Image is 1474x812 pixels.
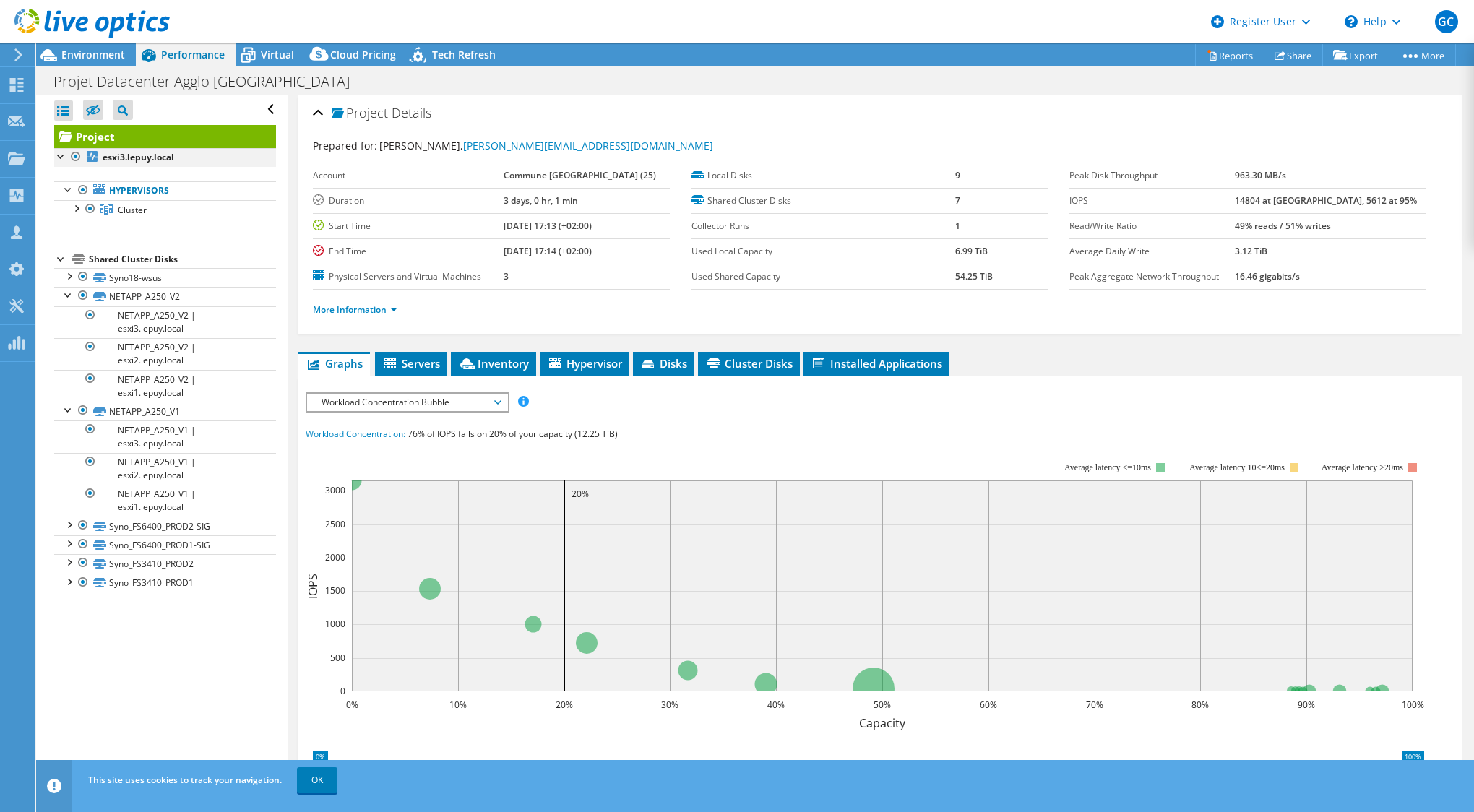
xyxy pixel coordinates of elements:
[54,338,276,370] a: NETAPP_A250_V2 | esxi2.lepuy.local
[980,699,997,711] text: 60%
[1064,462,1151,472] tspan: Average latency <=10ms
[61,48,125,61] span: Environment
[1298,699,1315,711] text: 90%
[346,699,358,711] text: 0%
[874,699,891,711] text: 50%
[955,194,960,207] b: 7
[313,168,504,183] label: Account
[54,306,276,338] a: NETAPP_A250_V2 | esxi3.lepuy.local
[1345,15,1358,28] svg: \n
[767,699,785,711] text: 40%
[325,618,345,630] text: 1000
[330,652,345,664] text: 500
[463,139,713,152] a: [PERSON_NAME][EMAIL_ADDRESS][DOMAIN_NAME]
[691,269,955,284] label: Used Shared Capacity
[859,715,906,731] text: Capacity
[1086,699,1103,711] text: 70%
[1235,169,1286,181] b: 963.30 MB/s
[640,356,687,371] span: Disks
[306,356,363,371] span: Graphs
[1069,219,1234,233] label: Read/Write Ratio
[54,402,276,420] a: NETAPP_A250_V1
[325,551,345,563] text: 2000
[458,356,529,371] span: Inventory
[54,125,276,148] a: Project
[54,420,276,452] a: NETAPP_A250_V1 | esxi3.lepuy.local
[54,370,276,402] a: NETAPP_A250_V2 | esxi1.lepuy.local
[1322,462,1403,472] text: Average latency >20ms
[314,394,500,411] span: Workload Concentration Bubble
[47,74,372,90] h1: Projet Datacenter Agglo [GEOGRAPHIC_DATA]
[297,767,337,793] a: OK
[1235,194,1417,207] b: 14804 at [GEOGRAPHIC_DATA], 5612 at 95%
[325,484,345,496] text: 3000
[332,106,388,121] span: Project
[261,48,294,61] span: Virtual
[313,303,397,316] a: More Information
[313,139,377,152] label: Prepared for:
[379,139,713,152] span: [PERSON_NAME],
[1235,220,1331,232] b: 49% reads / 51% writes
[504,270,509,282] b: 3
[1264,44,1323,66] a: Share
[54,287,276,306] a: NETAPP_A250_V2
[1189,462,1285,472] tspan: Average latency 10<=20ms
[691,194,955,208] label: Shared Cluster Disks
[955,270,993,282] b: 54.25 TiB
[1322,44,1389,66] a: Export
[1235,245,1267,257] b: 3.12 TiB
[313,269,504,284] label: Physical Servers and Virtual Machines
[955,169,960,181] b: 9
[313,219,504,233] label: Start Time
[691,168,955,183] label: Local Disks
[449,699,467,711] text: 10%
[54,200,276,219] a: Cluster
[54,535,276,554] a: Syno_FS6400_PROD1-SIG
[392,104,431,121] span: Details
[1435,10,1458,33] span: GC
[408,428,618,440] span: 76% of IOPS falls on 20% of your capacity (12.25 TiB)
[382,356,440,371] span: Servers
[330,48,396,61] span: Cloud Pricing
[1069,269,1234,284] label: Peak Aggregate Network Throughput
[572,488,589,500] text: 20%
[325,584,345,597] text: 1500
[88,774,282,786] span: This site uses cookies to track your navigation.
[1191,699,1209,711] text: 80%
[325,518,345,530] text: 2500
[691,244,955,259] label: Used Local Capacity
[54,181,276,200] a: Hypervisors
[340,685,345,697] text: 0
[1389,44,1456,66] a: More
[306,428,405,440] span: Workload Concentration:
[305,573,321,598] text: IOPS
[313,244,504,259] label: End Time
[811,356,942,371] span: Installed Applications
[1069,168,1234,183] label: Peak Disk Throughput
[54,485,276,517] a: NETAPP_A250_V1 | esxi1.lepuy.local
[955,245,988,257] b: 6.99 TiB
[54,554,276,573] a: Syno_FS3410_PROD2
[89,251,276,268] div: Shared Cluster Disks
[556,699,573,711] text: 20%
[1195,44,1264,66] a: Reports
[54,574,276,592] a: Syno_FS3410_PROD1
[547,356,622,371] span: Hypervisor
[54,453,276,485] a: NETAPP_A250_V1 | esxi2.lepuy.local
[504,169,656,181] b: Commune [GEOGRAPHIC_DATA] (25)
[118,204,147,216] span: Cluster
[1069,194,1234,208] label: IOPS
[103,151,174,163] b: esxi3.lepuy.local
[1069,244,1234,259] label: Average Daily Write
[705,356,793,371] span: Cluster Disks
[504,220,592,232] b: [DATE] 17:13 (+02:00)
[54,268,276,287] a: Syno18-wsus
[504,245,592,257] b: [DATE] 17:14 (+02:00)
[432,48,496,61] span: Tech Refresh
[955,220,960,232] b: 1
[161,48,225,61] span: Performance
[54,148,276,167] a: esxi3.lepuy.local
[1235,270,1300,282] b: 16.46 gigabits/s
[661,699,678,711] text: 30%
[313,194,504,208] label: Duration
